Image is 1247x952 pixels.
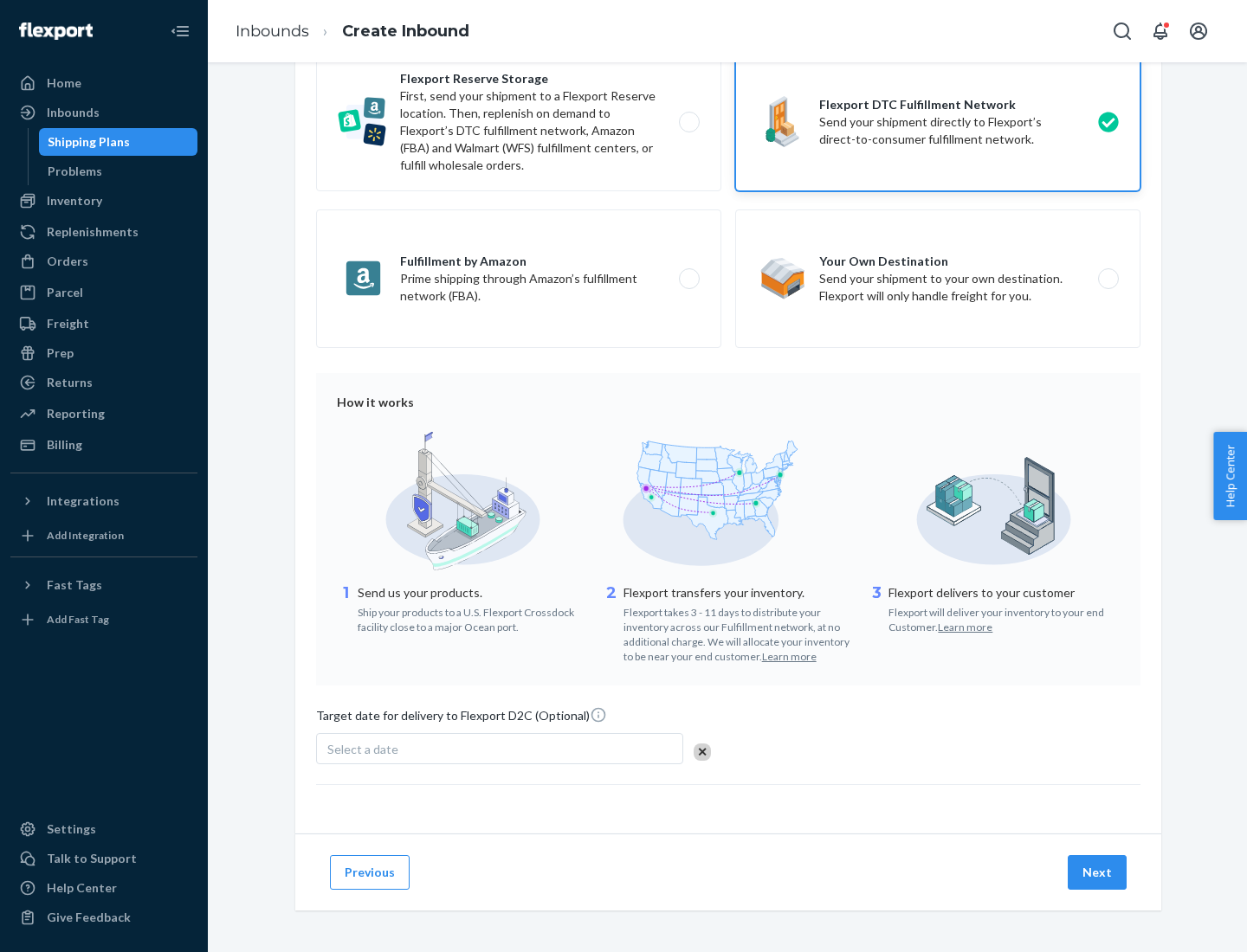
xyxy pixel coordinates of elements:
[19,23,93,40] img: Flexport logo
[316,706,607,731] span: Target date for delivery to Flexport D2C (Optional)
[47,315,89,332] div: Freight
[1105,14,1140,48] button: Open Search Box
[47,223,139,241] div: Replenishments
[10,218,197,246] a: Replenishments
[10,431,197,459] a: Billing
[623,584,855,601] p: Flexport transfers your inventory.
[10,69,197,97] a: Home
[47,374,93,391] div: Returns
[327,742,398,756] span: Select a date
[47,284,83,301] div: Parcel
[47,344,74,362] div: Prep
[10,400,197,428] a: Reporting
[10,571,197,599] button: Fast Tags
[623,601,855,665] div: Flexport takes 3 - 11 days to distribute your inventory across our Fulfillment network, at no add...
[48,163,102,180] div: Problems
[47,74,81,92] div: Home
[47,192,102,209] div: Inventory
[47,436,82,453] div: Billing
[222,6,483,57] ol: breadcrumbs
[47,104,100,121] div: Inbounds
[762,649,817,664] button: Learn more
[10,815,197,843] a: Settings
[39,128,198,156] a: Shipping Plans
[342,22,469,41] a: Create Inbound
[603,582,620,665] div: 2
[47,405,105,422] div: Reporting
[47,820,96,838] div: Settings
[39,158,198,185] a: Problems
[337,582,354,634] div: 1
[47,576,102,594] div: Fast Tags
[10,369,197,396] a: Returns
[1068,855,1127,890] button: Next
[236,22,309,41] a: Inbounds
[10,874,197,902] a: Help Center
[47,612,109,627] div: Add Fast Tag
[10,187,197,215] a: Inventory
[10,310,197,338] a: Freight
[47,253,88,270] div: Orders
[47,850,137,867] div: Talk to Support
[47,879,117,897] div: Help Center
[10,279,197,306] a: Parcel
[10,248,197,275] a: Orders
[888,584,1120,601] p: Flexport delivers to your customer
[47,528,124,543] div: Add Integration
[868,582,885,634] div: 3
[163,14,197,48] button: Close Navigation
[47,909,131,926] div: Give Feedback
[48,133,130,151] div: Shipping Plans
[10,99,197,126] a: Inbounds
[358,584,589,601] p: Send us your products.
[1213,432,1247,520] button: Help Center
[938,620,992,634] button: Learn more
[337,394,1120,411] div: How it works
[10,522,197,550] a: Add Integration
[10,845,197,872] a: Talk to Support
[10,487,197,515] button: Integrations
[10,606,197,634] a: Add Fast Tag
[330,855,410,890] button: Previous
[10,339,197,367] a: Prep
[1143,14,1178,48] button: Open notifications
[358,601,589,634] div: Ship your products to a U.S. Flexport Crossdock facility close to a major Ocean port.
[47,492,120,510] div: Integrations
[10,904,197,931] button: Give Feedback
[888,601,1120,634] div: Flexport will deliver your inventory to your end Customer.
[1181,14,1216,48] button: Open account menu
